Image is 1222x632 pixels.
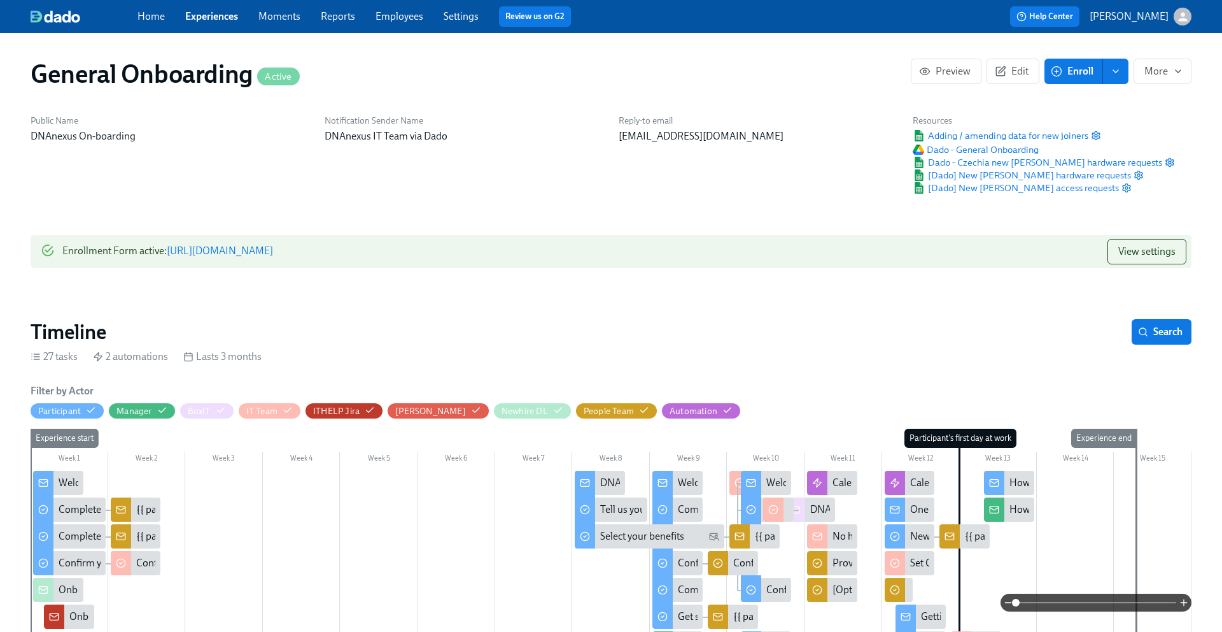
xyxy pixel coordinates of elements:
div: 2 automations [93,350,168,364]
button: Edit [987,59,1039,84]
div: DNAnexus Hardware, Benefits and Medical Check [600,476,816,490]
span: Active [257,72,299,82]
img: Google Sheet [913,157,925,168]
div: Week 14 [1037,452,1114,468]
div: 27 tasks [31,350,78,364]
button: ITHELP Jira [305,403,383,419]
div: Get started with your I-9 verification [678,610,833,624]
div: Calendar invites - personal email [832,476,973,490]
p: DNAnexus IT Team via Dado [325,129,603,143]
button: Manager [109,403,174,419]
h6: Filter by Actor [31,384,94,398]
span: [Dado] New [PERSON_NAME] access requests [913,182,1119,194]
div: Tell us your hardware and phone preferences [575,498,647,522]
a: Google Sheet[Dado] New [PERSON_NAME] hardware requests [913,169,1131,182]
button: More [1134,59,1191,84]
p: DNAnexus On-boarding [31,129,309,143]
button: [PERSON_NAME] [388,403,489,419]
div: {{ participant.fullName }}'s new [PERSON_NAME] questionnaire uploaded [111,524,161,549]
div: Welcome to DNAnexus from the People Team! [652,471,703,495]
p: [EMAIL_ADDRESS][DOMAIN_NAME] [619,129,897,143]
div: Onboarding {{ participant.fullName }} {{ participant.startDate | MMM DD YYYY }} [44,605,94,629]
a: Home [137,10,165,22]
span: Preview [922,65,971,78]
div: New Hire Welcome CZ [885,524,935,549]
div: Complete the New [PERSON_NAME] Questionnaire [652,498,703,522]
h6: Notification Sender Name [325,115,603,127]
div: Week 2 [108,452,186,468]
div: New Hire Welcome CZ [910,529,1008,543]
div: How's it going, {{ participant.firstName }}? [984,471,1034,495]
div: Week 13 [959,452,1037,468]
div: Confirm your name for your DNAnexus email address [652,551,703,575]
p: [PERSON_NAME] [1090,10,1169,24]
div: DNAnexus hardware request: new [PERSON_NAME] {{ participant.fullName }}, start date {{ participan... [785,498,835,522]
a: Google SheetDado - Czechia new [PERSON_NAME] hardware requests [913,156,1162,169]
div: Complete your background check [59,503,204,517]
div: DNAnexus Hardware, Benefits and Medical Check [575,471,625,495]
a: Google Sheet[Dado] New [PERSON_NAME] access requests [913,182,1119,194]
div: Week 6 [418,452,495,468]
span: Help Center [1016,10,1073,23]
div: How's {{ participant.firstName }}'s onboarding going? [984,498,1034,522]
div: Confirm your name for your DNAnexus email address [678,556,909,570]
div: {{ participant.fullName }}'s background check docs uploaded [111,498,161,522]
button: Preview [911,59,981,84]
div: Hide ITHELP Jira [313,405,360,417]
div: Getting ready for your first day at DNAnexus [895,605,946,629]
div: {{ participant.fullName }}'s background check docs uploaded [136,503,400,517]
div: Week 9 [650,452,727,468]
button: Enroll [1044,59,1103,84]
div: Week 8 [572,452,650,468]
div: Hide Participant [38,405,81,417]
div: Week 7 [495,452,573,468]
div: Getting ready for your first day at DNAnexus [921,610,1111,624]
div: Week 15 [1114,452,1191,468]
div: {{ participant.fullName }}'s benefit preferences submitted [755,529,1004,543]
img: Google Sheet [913,169,925,181]
div: Enrollment Form active : [62,239,273,264]
a: Settings [444,10,479,22]
div: {{ participant.fullName }}'s benefit preferences submitted [729,524,780,549]
a: Google DriveDado - General Onboarding [913,143,1039,156]
div: Confirm what you'd like in your email signature [766,583,971,597]
div: Onboarding Summary: {{ participant.fullName }} {{ participant.startDate | MMM DD YYYY }} [33,578,83,602]
div: Complete your background check [652,578,703,602]
img: dado [31,10,80,23]
a: Reports [321,10,355,22]
a: Google SheetAdding / amending data for new joiners [913,129,1088,142]
div: Select your benefits [575,524,724,549]
div: {{ participant.fullName }}'s I-9 doc(s) uploaded [708,605,758,629]
div: Confirm new [PERSON_NAME] {{ participant.fullName }}'s DNAnexus email address [733,556,1100,570]
div: Calendar invites - personal email [807,471,857,495]
div: Onboarding {{ participant.fullName }} {{ participant.startDate | MMM DD YYYY }} [69,610,419,624]
button: enroll [1103,59,1128,84]
span: View settings [1118,245,1176,258]
span: Adding / amending data for new joiners [913,129,1088,142]
div: No hardware preferences provided [807,524,857,549]
a: Employees [376,10,423,22]
h6: Resources [913,115,1175,127]
button: Review us on G2 [499,6,571,27]
div: Hide Newhire DL [502,405,548,417]
div: Week 5 [340,452,418,468]
h2: Timeline [31,319,106,345]
div: Complete the New [PERSON_NAME] Questionnaire [678,503,904,517]
div: No hardware preferences provided [832,529,984,543]
button: Search [1132,319,1191,345]
div: Confirm new [PERSON_NAME] {{ participant.fullName }}'s DNAnexus email address [136,556,503,570]
span: More [1144,65,1181,78]
button: Automation [662,403,740,419]
div: Complete your background check [33,498,106,522]
img: Google Drive [913,145,924,155]
span: Enroll [1053,65,1093,78]
div: Confirm your name for your DNAnexus email address [59,556,290,570]
button: IT Team [239,403,300,419]
div: Week 1 [31,452,108,468]
div: Get started with your I-9 verification [652,605,703,629]
div: Confirm what you'd like in your email signature [741,578,791,602]
svg: Personal Email [709,531,719,542]
div: Welcome to DNAnexus from the People Team! [678,476,879,490]
a: dado [31,10,137,23]
button: View settings [1107,239,1186,264]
